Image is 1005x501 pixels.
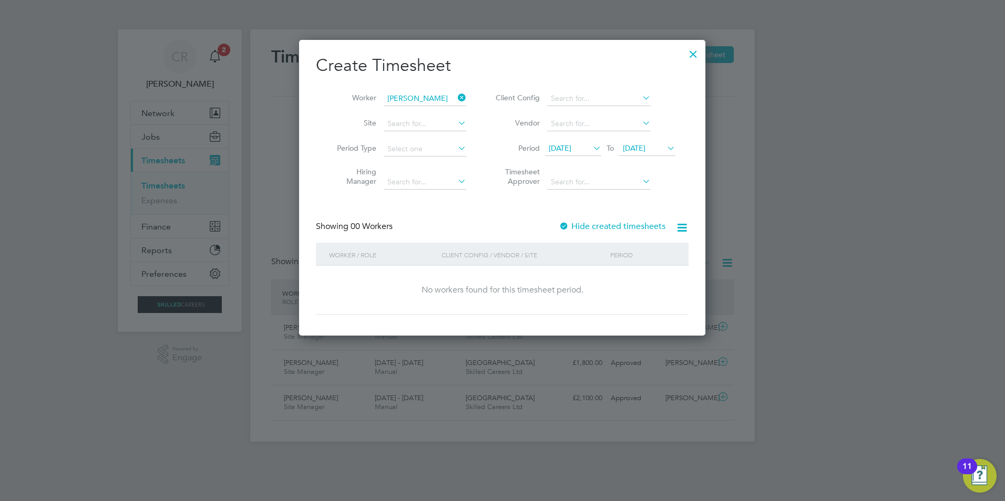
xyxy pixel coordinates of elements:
label: Period [493,143,540,153]
span: 00 Workers [351,221,393,232]
label: Hiring Manager [329,167,376,186]
div: 11 [962,466,972,480]
h2: Create Timesheet [316,55,689,77]
input: Search for... [384,117,466,131]
div: Client Config / Vendor / Site [439,243,608,267]
label: Site [329,118,376,128]
span: [DATE] [549,143,571,153]
input: Search for... [384,175,466,190]
div: No workers found for this timesheet period. [326,285,678,296]
div: Showing [316,221,395,232]
span: To [603,141,617,155]
label: Period Type [329,143,376,153]
label: Worker [329,93,376,102]
label: Vendor [493,118,540,128]
input: Select one [384,142,466,156]
label: Client Config [493,93,540,102]
span: [DATE] [623,143,645,153]
div: Period [608,243,678,267]
label: Timesheet Approver [493,167,540,186]
input: Search for... [547,175,651,190]
input: Search for... [547,117,651,131]
input: Search for... [547,91,651,106]
label: Hide created timesheets [559,221,665,232]
button: Open Resource Center, 11 new notifications [963,459,997,493]
input: Search for... [384,91,466,106]
div: Worker / Role [326,243,439,267]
